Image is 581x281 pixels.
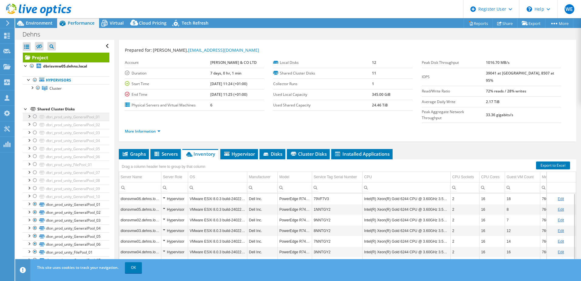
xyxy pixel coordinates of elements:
a: Edit [558,197,564,201]
span: Hypervisor [223,151,255,157]
label: Shared Cluster Disks [273,70,372,76]
a: dlon_prod_unity_GeneralPool_01 [23,200,109,208]
a: dbri_prod_unity_GeneralPool_07 [23,169,109,177]
a: More Information [125,129,160,134]
td: Column CPU Sockets, Filter cell [451,182,480,193]
td: Column Service Tag Serial Number, Filter cell [312,182,363,193]
a: Share [493,19,517,28]
div: Hypervisor [163,227,186,234]
td: Column Server Name, Value dlonsvmw04.dehns.local [119,247,161,257]
td: Column CPU Cores, Value 16 [480,204,505,215]
td: Column Memory, Value 766.63 GiB [540,204,562,215]
td: Column Guest VM Count, Value 16 [505,247,540,257]
a: Reports [464,19,493,28]
td: Column Server Role, Value Hypervisor [161,215,188,225]
a: dbrisvmw05.dehns.local [23,62,109,70]
span: WE [565,4,574,14]
td: Column CPU Sockets, Value 2 [451,193,480,204]
a: Edit [558,229,564,233]
td: Column OS, Value VMware ESXi 8.0.3 build-24022510 [188,236,247,247]
a: dbri_prod_unity_GeneralPool_10 [23,193,109,200]
td: Column Memory, Value 766.62 GiB [540,215,562,225]
label: Peak Aggregate Network Throughput [422,109,486,121]
td: Column CPU Sockets, Value 2 [451,215,480,225]
div: CPU Cores [481,173,500,181]
td: Column Server Name, Value dlonsvmw05.dehns.local [119,204,161,215]
td: Column OS, Value VMware ESXi 8.0.3 build-24022510 [188,247,247,257]
td: Service Tag Serial Number Column [312,172,363,182]
td: Column Manufacturer, Value Dell Inc. [247,193,278,204]
a: More [545,19,573,28]
span: Installed Applications [334,151,390,157]
a: Hypervisors [23,76,109,84]
div: Hypervisor [163,195,186,203]
td: Column Model, Value PowerEdge R740xd [278,236,312,247]
td: Column Model, Value PowerEdge R740xd [278,247,312,257]
span: Servers [153,151,178,157]
label: Peak Disk Throughput [422,60,486,66]
b: dbrisvmw05.dehns.local [43,64,87,69]
td: Column Guest VM Count, Filter cell [505,182,540,193]
span: Tech Refresh [182,20,208,26]
td: Column CPU Sockets, Value 2 [451,247,480,257]
td: Column CPU, Value Intel(R) Xeon(R) Gold 6244 CPU @ 3.60GHz 3.59 GHz [363,215,451,225]
span: Inventory [185,151,215,157]
td: Column CPU Sockets, Value 2 [451,204,480,215]
td: Column Service Tag Serial Number, Value 79VF7V3 [312,193,363,204]
td: Column Manufacturer, Value Dell Inc. [247,236,278,247]
b: 12 [372,60,376,65]
div: Hypervisor [163,238,186,245]
td: Column CPU Sockets, Value 2 [451,225,480,236]
div: Shared Cluster Disks [37,106,109,113]
td: Column Manufacturer, Value Dell Inc. [247,225,278,236]
td: Column Server Role, Value Hypervisor [161,247,188,257]
td: Column OS, Value VMware ESXi 8.0.3 build-24022510 [188,215,247,225]
td: Column Server Role, Value Hypervisor [161,204,188,215]
a: dbri_prod_unity_GeneralPool_06 [23,153,109,161]
a: Project [23,53,109,62]
a: Export to Excel [536,161,570,169]
a: dbri_prod_unity_GeneralPool_03 [23,129,109,137]
td: Column Memory, Value 766.62 GiB [540,247,562,257]
td: Column Server Role, Value Hypervisor [161,193,188,204]
span: Cloud Pricing [139,20,167,26]
td: Column Guest VM Count, Value 18 [505,193,540,204]
td: Column Manufacturer, Value Dell Inc. [247,247,278,257]
div: Service Tag Serial Number [314,173,357,181]
td: Memory Column [540,172,562,182]
b: 72% reads / 28% writes [486,88,526,94]
td: Column Server Name, Value dlonsvmw01.dehns.local [119,236,161,247]
label: Duration [125,70,210,76]
td: Column CPU Cores, Value 16 [480,247,505,257]
td: CPU Cores Column [480,172,505,182]
b: [DATE] 11:25 (+01:00) [210,92,247,97]
b: [DATE] 11:24 (+01:00) [210,81,247,86]
a: dlon_prod_unity_GeneralPool_02 [23,209,109,217]
label: Used Shared Capacity [273,102,372,108]
label: Average Daily Write [422,99,486,105]
a: dlon_prod_unity_GeneralPool_05 [23,232,109,240]
b: 7 days, 0 hr, 1 min [210,71,242,76]
td: CPU Column [363,172,451,182]
div: Model [279,173,289,181]
span: Cluster [50,86,62,91]
b: 2.17 TiB [486,99,500,104]
td: Column CPU Cores, Value 16 [480,215,505,225]
div: Hypervisor [163,206,186,213]
td: Column Memory, Value 766.62 GiB [540,236,562,247]
a: Cluster [23,84,109,92]
td: Column Server Name, Value dlonsvmw06.dehns.local [119,193,161,204]
label: Prepared for: [125,47,152,53]
a: Edit [558,239,564,244]
span: Graphs [122,151,146,157]
span: Environment [26,20,53,26]
b: 1 [372,81,374,86]
span: [PERSON_NAME], [153,47,259,53]
label: Start Time [125,81,210,87]
td: Guest VM Count Column [505,172,540,182]
td: Column CPU Sockets, Value 2 [451,236,480,247]
b: 6 [210,102,212,108]
td: Column CPU Cores, Filter cell [480,182,505,193]
b: 33.36 gigabits/s [486,112,513,117]
td: Column Manufacturer, Value Dell Inc. [247,215,278,225]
